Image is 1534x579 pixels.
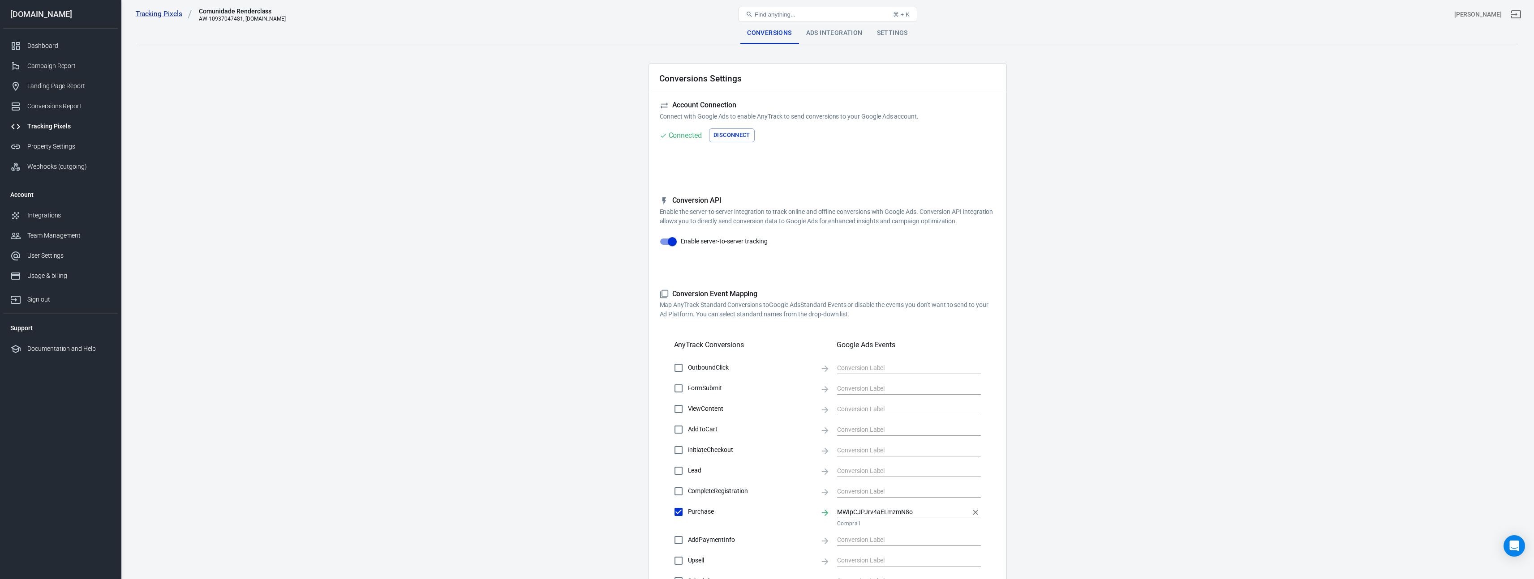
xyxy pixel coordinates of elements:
button: Clear [969,506,982,519]
a: Campaign Report [3,56,118,76]
div: AW-10937047481, casatech-es.com [199,16,286,22]
span: Upsell [688,556,813,565]
div: Connected [669,130,702,141]
a: Dashboard [3,36,118,56]
h5: Google Ads Events [837,341,981,349]
p: Compra1 [837,520,981,527]
a: User Settings [3,246,118,266]
a: Sign out [3,286,118,310]
span: Enable server-to-server tracking [681,237,768,246]
div: Account id: VW6wEJAx [1454,10,1502,19]
div: Dashboard [27,41,111,51]
div: Comunidade Renderclass [199,7,286,16]
input: Conversion Label [837,424,967,435]
input: Conversion Label [837,534,967,545]
div: Documentation and Help [27,344,111,353]
div: Webhooks (outgoing) [27,162,111,171]
div: Conversions [740,22,799,44]
h5: Account Connection [660,101,996,110]
div: Usage & billing [27,271,111,281]
a: Tracking Pixels [3,116,118,136]
div: Campaign Report [27,61,111,71]
span: InitiateCheckout [688,445,813,455]
button: Disconnect [709,128,755,142]
p: Enable the server-to-server integration to track online and offline conversions with Google Ads. ... [660,207,996,226]
span: Find anything... [755,11,795,18]
span: ViewContent [688,404,813,413]
button: Find anything...⌘ + K [738,7,917,22]
input: Conversion Label [837,506,967,517]
span: AddToCart [688,425,813,434]
div: Settings [870,22,915,44]
a: Sign out [1505,4,1527,25]
div: Ads Integration [799,22,870,44]
h5: Conversion API [660,196,996,205]
div: Tracking Pixels [27,122,111,131]
a: Integrations [3,205,118,226]
h2: Conversions Settings [659,74,742,83]
div: Open Intercom Messenger [1504,535,1525,557]
span: OutboundClick [688,363,813,372]
a: Property Settings [3,136,118,157]
div: Team Management [27,231,111,240]
a: Webhooks (outgoing) [3,157,118,177]
li: Support [3,317,118,339]
div: ⌘ + K [893,11,910,18]
a: Conversions Report [3,96,118,116]
div: User Settings [27,251,111,260]
div: Landing Page Report [27,81,111,91]
p: Map AnyTrack Standard Conversions to Google Ads Standard Events or disable the events you don't w... [660,300,996,319]
h5: Conversion Event Mapping [660,289,996,299]
input: Conversion Label [837,555,967,566]
span: Purchase [688,507,813,516]
input: Conversion Label [837,485,967,497]
div: Property Settings [27,142,111,151]
div: Integrations [27,211,111,220]
a: Landing Page Report [3,76,118,96]
a: Usage & billing [3,266,118,286]
div: Conversions Report [27,102,111,111]
span: CompleteRegistration [688,486,813,496]
div: Sign out [27,295,111,304]
input: Conversion Label [837,444,967,456]
input: Conversion Label [837,362,967,373]
a: Tracking Pixels [136,9,192,19]
span: FormSubmit [688,383,813,393]
span: Lead [688,466,813,475]
input: Conversion Label [837,465,967,476]
input: Conversion Label [837,403,967,414]
h5: AnyTrack Conversions [674,341,744,349]
p: Connect with Google Ads to enable AnyTrack to send conversions to your Google Ads account. [660,112,996,121]
a: Team Management [3,226,118,246]
span: AddPaymentInfo [688,535,813,545]
div: [DOMAIN_NAME] [3,10,118,18]
input: Conversion Label [837,383,967,394]
li: Account [3,184,118,205]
